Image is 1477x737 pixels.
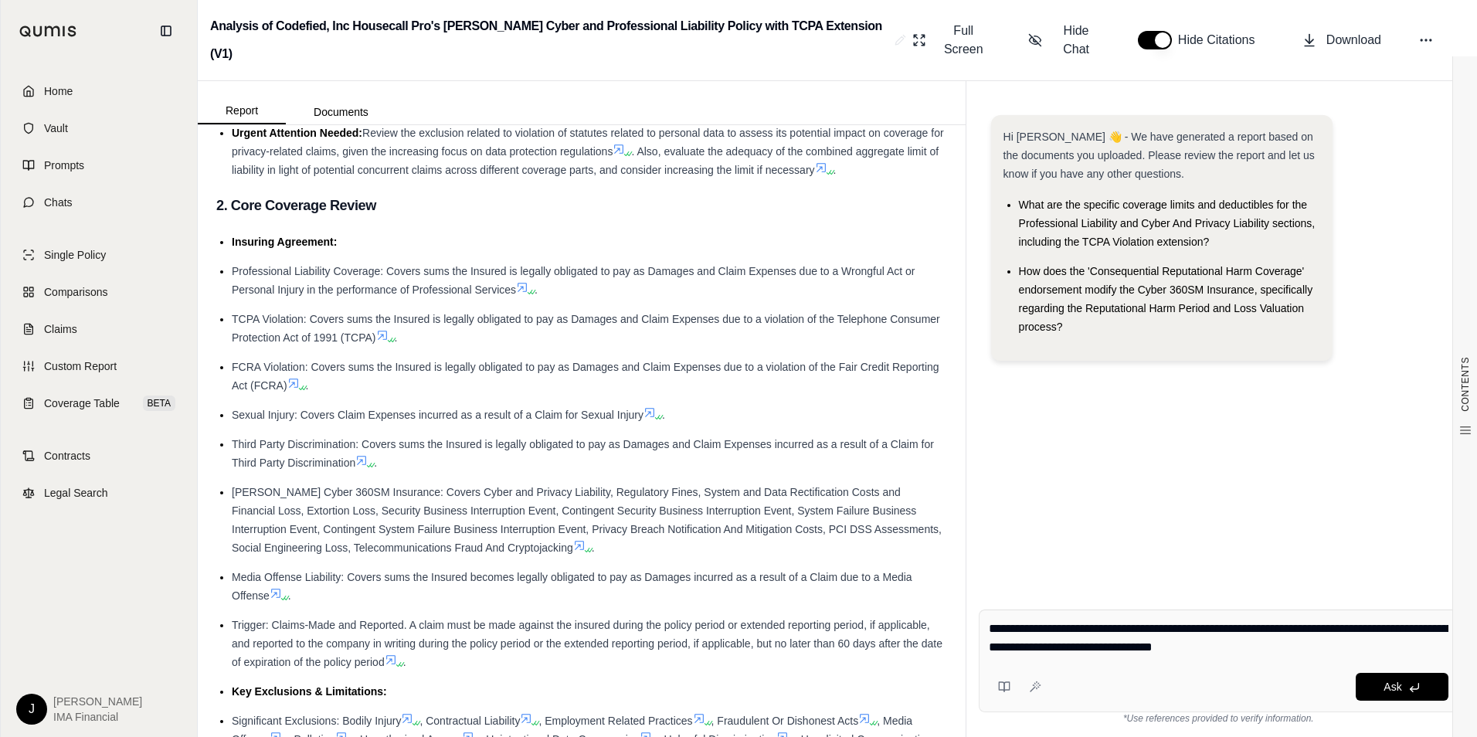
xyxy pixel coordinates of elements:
[19,25,77,37] img: Qumis Logo
[232,265,915,296] span: Professional Liability Coverage: Covers sums the Insured is legally obligated to pay as Damages a...
[198,98,286,124] button: Report
[44,485,108,501] span: Legal Search
[286,100,396,124] button: Documents
[154,19,178,43] button: Collapse sidebar
[44,195,73,210] span: Chats
[232,685,387,698] span: Key Exclusions & Limitations:
[1295,25,1387,56] button: Download
[711,715,859,727] span: , Fraudulent Or Dishonest Acts
[232,571,912,602] span: Media Offense Liability: Covers sums the Insured becomes legally obligated to pay as Damages incu...
[232,438,934,469] span: Third Party Discrimination: Covers sums the Insured is legally obligated to pay as Damages and Cl...
[374,457,377,469] span: .
[44,321,77,337] span: Claims
[935,22,991,59] span: Full Screen
[44,396,120,411] span: Coverage Table
[1019,265,1313,333] span: How does the 'Consequential Reputational Harm Coverage' endorsement modify the Cyber 360SM Insura...
[10,238,188,272] a: Single Policy
[44,358,117,374] span: Custom Report
[143,396,175,411] span: BETA
[44,448,90,464] span: Contracts
[16,694,47,725] div: J
[216,192,947,219] h3: 2. Core Coverage Review
[1326,31,1381,49] span: Download
[232,361,939,392] span: FCRA Violation: Covers sums the Insured is legally obligated to pay as Damages and Claim Expenses...
[232,236,337,248] span: Insuring Agreement:
[1022,15,1106,65] button: Hide Chat
[288,589,291,602] span: .
[10,439,188,473] a: Contracts
[53,709,142,725] span: IMA Financial
[232,313,940,344] span: TCPA Violation: Covers sums the Insured is legally obligated to pay as Damages and Claim Expenses...
[232,409,643,421] span: Sexual Injury: Covers Claim Expenses incurred as a result of a Claim for Sexual Injury
[10,349,188,383] a: Custom Report
[210,12,888,68] h2: Analysis of Codefied, Inc Housecall Pro's [PERSON_NAME] Cyber and Professional Liability Policy w...
[1178,31,1265,49] span: Hide Citations
[1356,673,1448,701] button: Ask
[1459,357,1472,412] span: CONTENTS
[403,656,406,668] span: .
[10,185,188,219] a: Chats
[1003,131,1315,180] span: Hi [PERSON_NAME] 👋 - We have generated a report based on the documents you uploaded. Please revie...
[232,715,401,727] span: Significant Exclusions: Bodily Injury
[10,275,188,309] a: Comparisons
[834,164,837,176] span: .
[44,121,68,136] span: Vault
[10,312,188,346] a: Claims
[1019,199,1316,248] span: What are the specific coverage limits and deductibles for the Professional Liability and Cyber An...
[44,284,107,300] span: Comparisons
[306,379,309,392] span: .
[10,476,188,510] a: Legal Search
[10,74,188,108] a: Home
[1051,22,1101,59] span: Hide Chat
[232,127,944,158] span: Review the exclusion related to violation of statutes related to personal data to assess its pote...
[44,247,106,263] span: Single Policy
[906,15,997,65] button: Full Screen
[535,284,538,296] span: .
[44,158,84,173] span: Prompts
[232,127,362,139] span: Urgent Attention Needed:
[10,148,188,182] a: Prompts
[979,712,1458,725] div: *Use references provided to verify information.
[1384,681,1401,693] span: Ask
[232,619,942,668] span: Trigger: Claims-Made and Reported. A claim must be made against the insured during the policy per...
[419,715,520,727] span: , Contractual Liability
[232,486,942,554] span: [PERSON_NAME] Cyber 360SM Insurance: Covers Cyber and Privacy Liability, Regulatory Fines, System...
[10,386,188,420] a: Coverage TableBETA
[10,111,188,145] a: Vault
[662,409,665,421] span: .
[44,83,73,99] span: Home
[395,331,398,344] span: .
[53,694,142,709] span: [PERSON_NAME]
[592,542,595,554] span: .
[538,715,692,727] span: , Employment Related Practices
